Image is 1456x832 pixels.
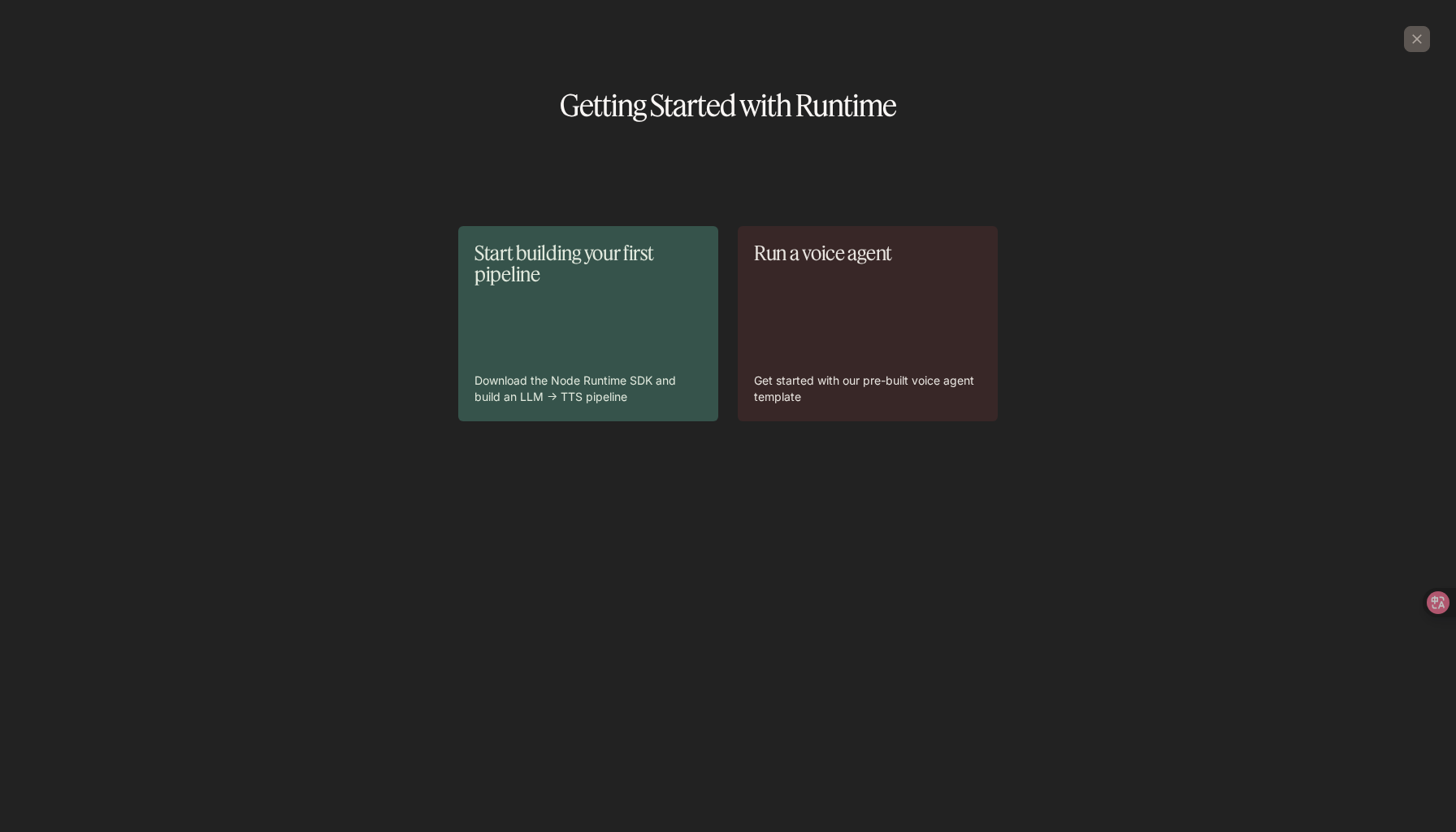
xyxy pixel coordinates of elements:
a: Start building your first pipelineDownload the Node Runtime SDK and build an LLM -> TTS pipeline [458,226,718,421]
a: Run a voice agentGet started with our pre-built voice agent template [738,226,998,421]
p: Download the Node Runtime SDK and build an LLM -> TTS pipeline [474,372,702,405]
h1: Getting Started with Runtime [26,91,1430,120]
p: Start building your first pipeline [474,242,702,285]
p: Get started with our pre-built voice agent template [754,372,981,405]
p: Run a voice agent [754,242,981,264]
